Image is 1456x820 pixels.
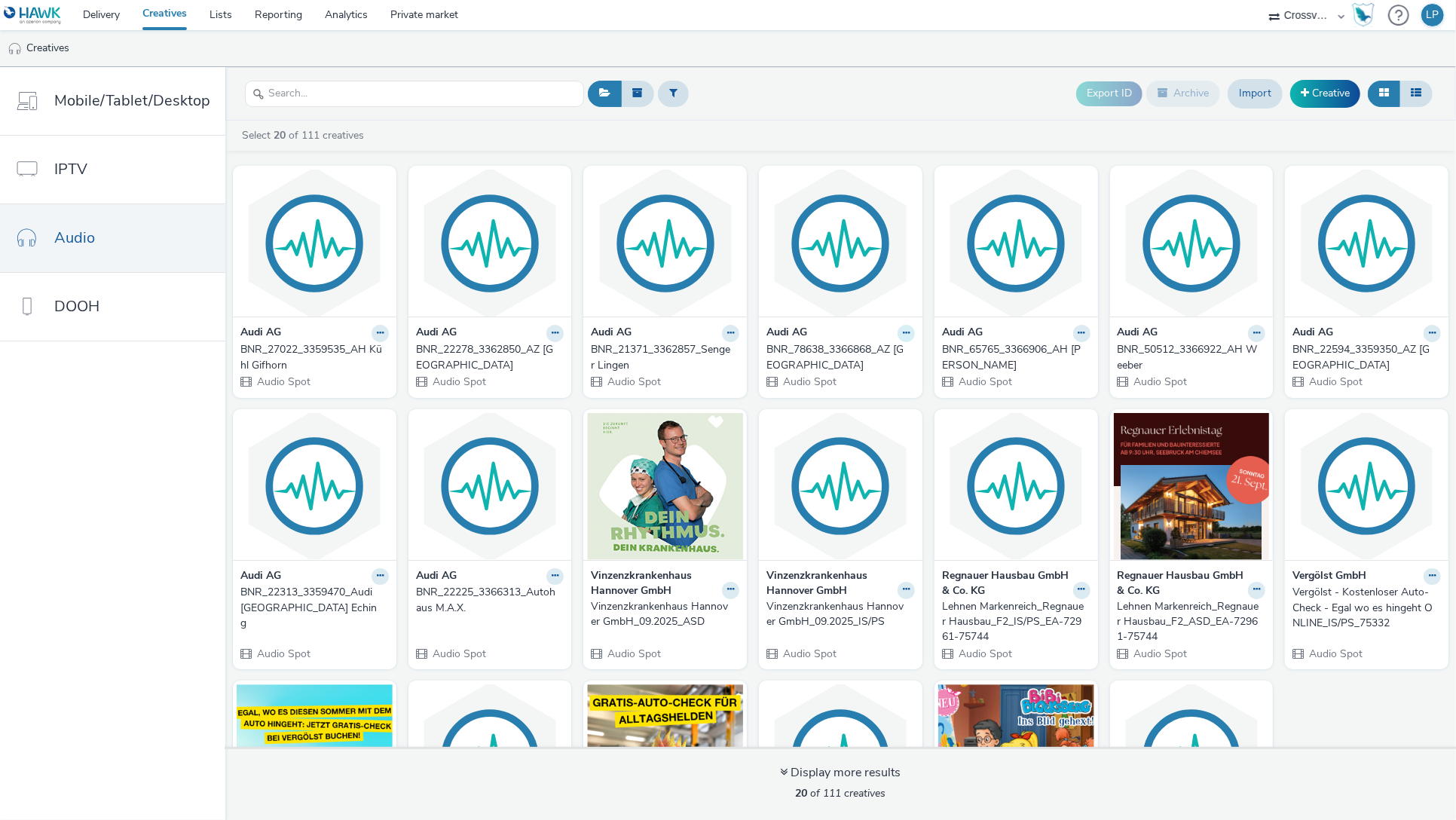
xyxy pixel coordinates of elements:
[1399,81,1433,106] button: Table
[416,325,457,342] strong: Audi AG
[942,342,1090,373] a: BNR_65765_3366906_AH [PERSON_NAME]
[1118,599,1266,645] a: Lehnen Markenreich_Regnauer Hausbau_F2_ASD_EA-72961-75744
[1118,342,1266,373] a: BNR_50512_3366922_AH Weeber
[1292,325,1333,342] strong: Audi AG
[587,170,743,317] img: BNR_21371_3362857_Senger Lingen visual
[796,786,886,800] span: of 111 creatives
[1308,375,1363,389] span: Audio Spot
[412,170,568,317] img: BNR_22278_3362850_AZ Bielefeld visual
[416,342,558,373] div: BNR_22278_3362850_AZ [GEOGRAPHIC_DATA]
[763,170,919,317] img: BNR_78638_3366868_AZ Halle Süd visual
[766,599,915,630] a: Vinzenzkrankenhaus Hannover GmbH_09.2025_IS/PS
[1292,342,1435,373] div: BNR_22594_3359350_AZ [GEOGRAPHIC_DATA]
[942,568,1069,599] strong: Regnauer Hausbau GmbH & Co. KG
[1292,585,1435,631] div: Vergölst - Kostenloser Auto-Check - Egal wo es hingeht ONLINE_IS/PS_75332
[416,585,564,616] a: BNR_22225_3366313_Autohaus M.A.X.
[591,342,739,373] a: BNR_21371_3362857_Senger Lingen
[1118,325,1158,342] strong: Audi AG
[416,585,558,616] div: BNR_22225_3366313_Autohaus M.A.X.
[587,413,743,560] img: Vinzenzkrankenhaus Hannover GmbH_09.2025_ASD visual
[237,170,393,317] img: BNR_27022_3359535_AH Kühl Gifhorn visual
[1133,375,1188,389] span: Audio Spot
[1118,568,1245,599] strong: Regnauer Hausbau GmbH & Co. KG
[240,342,389,373] a: BNR_27022_3359535_AH Kühl Gifhorn
[237,413,393,560] img: BNR_22313_3359470_Audi München Eching visual
[766,568,894,599] strong: Vinzenzkrankenhaus Hannover GmbH
[1292,585,1441,631] a: Vergölst - Kostenloser Auto-Check - Egal wo es hingeht ONLINE_IS/PS_75332
[591,568,718,599] strong: Vinzenzkrankenhaus Hannover GmbH
[591,599,733,630] div: Vinzenzkrankenhaus Hannover GmbH_09.2025_ASD
[782,375,837,389] span: Audio Spot
[938,170,1094,317] img: BNR_65765_3366906_AH Stegelmann visual
[1118,342,1260,373] div: BNR_50512_3366922_AH Weeber
[1427,4,1439,26] div: LP
[942,325,983,342] strong: Audi AG
[240,128,370,142] a: Select of 111 creatives
[766,599,909,630] div: Vinzenzkrankenhaus Hannover GmbH_09.2025_IS/PS
[766,342,909,373] div: BNR_78638_3366868_AZ [GEOGRAPHIC_DATA]
[1292,342,1441,373] a: BNR_22594_3359350_AZ [GEOGRAPHIC_DATA]
[1118,599,1260,645] div: Lehnen Markenreich_Regnauer Hausbau_F2_ASD_EA-72961-75744
[957,375,1012,389] span: Audio Spot
[255,647,310,661] span: Audio Spot
[240,325,281,342] strong: Audi AG
[591,599,739,630] a: Vinzenzkrankenhaus Hannover GmbH_09.2025_ASD
[591,342,733,373] div: BNR_21371_3362857_Senger Lingen
[606,375,661,389] span: Audio Spot
[255,375,310,389] span: Audio Spot
[431,375,486,389] span: Audio Spot
[942,599,1084,645] div: Lehnen Markenreich_Regnauer Hausbau_F2_IS/PS_EA-72961-75744
[54,227,95,249] span: Audio
[1076,81,1142,106] button: Export ID
[1289,170,1445,317] img: BNR_22594_3359350_AZ Wolfsburg visual
[8,41,23,57] img: audio
[1308,647,1363,661] span: Audio Spot
[766,342,915,373] a: BNR_78638_3366868_AZ [GEOGRAPHIC_DATA]
[1368,81,1400,106] button: Grid
[4,6,62,25] img: undefined Logo
[431,647,486,661] span: Audio Spot
[240,585,389,631] a: BNR_22313_3359470_Audi [GEOGRAPHIC_DATA] Eching
[1352,3,1381,27] a: Hawk Academy
[240,342,383,373] div: BNR_27022_3359535_AH Kühl Gifhorn
[1289,413,1445,560] img: Vergölst - Kostenloser Auto-Check - Egal wo es hingeht ONLINE_IS/PS_75332 visual
[1114,413,1270,560] img: Lehnen Markenreich_Regnauer Hausbau_F2_ASD_EA-72961-75744 visual
[781,764,901,782] div: Display more results
[763,413,919,560] img: Vinzenzkrankenhaus Hannover GmbH_09.2025_IS/PS visual
[796,786,808,800] strong: 20
[274,128,286,142] strong: 20
[782,647,837,661] span: Audio Spot
[1146,81,1220,106] button: Archive
[957,647,1012,661] span: Audio Spot
[1352,3,1375,27] img: Hawk Academy
[245,81,584,107] input: Search...
[54,295,99,317] span: DOOH
[1290,80,1360,107] a: Creative
[942,599,1090,645] a: Lehnen Markenreich_Regnauer Hausbau_F2_IS/PS_EA-72961-75744
[54,158,87,180] span: IPTV
[606,647,661,661] span: Audio Spot
[1228,79,1283,108] a: Import
[54,90,210,112] span: Mobile/Tablet/Desktop
[240,585,383,631] div: BNR_22313_3359470_Audi [GEOGRAPHIC_DATA] Eching
[1133,647,1188,661] span: Audio Spot
[1114,170,1270,317] img: BNR_50512_3366922_AH Weeber visual
[942,342,1084,373] div: BNR_65765_3366906_AH [PERSON_NAME]
[416,568,457,586] strong: Audi AG
[416,342,564,373] a: BNR_22278_3362850_AZ [GEOGRAPHIC_DATA]
[412,413,568,560] img: BNR_22225_3366313_Autohaus M.A.X. visual
[938,413,1094,560] img: Lehnen Markenreich_Regnauer Hausbau_F2_IS/PS_EA-72961-75744 visual
[1292,568,1366,586] strong: Vergölst GmbH
[591,325,632,342] strong: Audi AG
[240,568,281,586] strong: Audi AG
[766,325,807,342] strong: Audi AG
